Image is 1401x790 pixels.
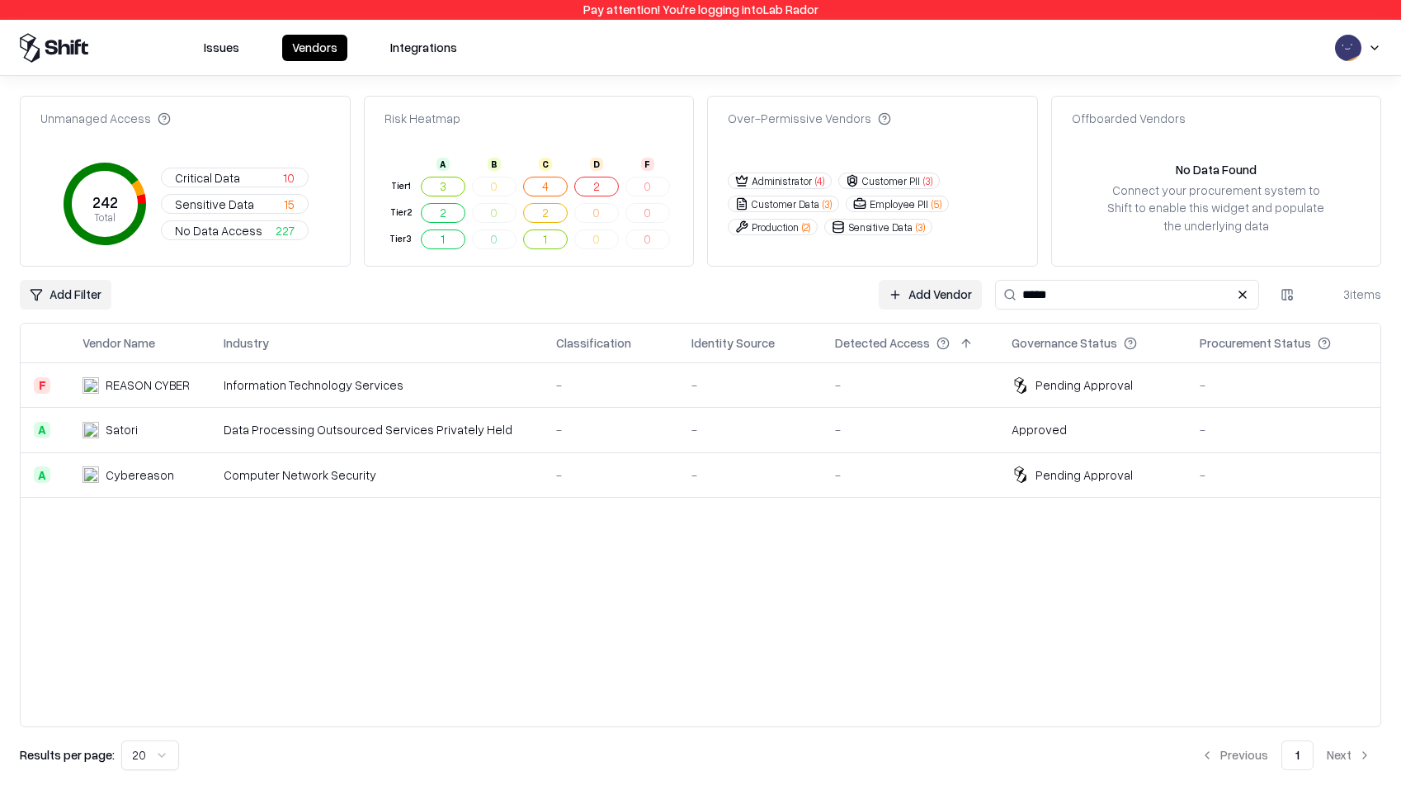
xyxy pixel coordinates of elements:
button: 2 [574,177,619,196]
span: 15 [284,196,295,213]
div: - [1200,421,1367,438]
div: No Data Found [1176,161,1257,178]
div: Identity Source [691,334,775,352]
button: 2 [421,203,465,223]
div: Tier 3 [388,232,414,246]
button: 3 [421,177,465,196]
div: F [641,158,654,171]
div: - [556,376,665,394]
div: - [1200,466,1367,484]
button: 4 [523,177,568,196]
button: 1 [1281,740,1314,770]
div: - [835,376,985,394]
img: Cybereason [83,466,99,483]
div: Tier 2 [388,206,414,220]
div: Industry [224,334,269,352]
div: Tier 1 [388,179,414,193]
span: ( 3 ) [823,197,832,211]
button: No Data Access227 [161,220,309,240]
img: Satori [83,422,99,438]
div: Over-Permissive Vendors [728,110,891,127]
div: Governance Status [1012,334,1117,352]
div: - [556,421,665,438]
div: - [835,421,985,438]
div: - [691,421,809,438]
img: REASON CYBER [83,377,99,394]
span: ( 3 ) [923,174,932,188]
nav: pagination [1191,740,1381,770]
div: Data Processing Outsourced Services Privately Held [224,421,530,438]
div: A [34,466,50,483]
button: 1 [523,229,568,249]
span: Critical Data [175,169,240,187]
div: C [539,158,552,171]
button: 1 [421,229,465,249]
button: Issues [194,35,249,61]
div: Risk Heatmap [384,110,460,127]
div: - [691,466,809,484]
div: Unmanaged Access [40,110,171,127]
button: Customer Data(3) [728,196,839,212]
div: D [590,158,603,171]
span: 227 [276,222,295,239]
button: Administrator(4) [728,173,832,189]
div: Satori [106,421,138,438]
tspan: Total [94,211,116,225]
button: Add Filter [20,280,111,310]
div: Approved [1012,421,1067,438]
div: Pending Approval [1035,376,1133,394]
div: Detected Access [835,334,930,352]
div: A [436,158,450,171]
button: 2 [523,203,568,223]
span: ( 4 ) [815,174,824,188]
div: Classification [556,334,631,352]
div: REASON CYBER [106,376,190,394]
button: Customer PII(3) [838,173,940,189]
span: ( 3 ) [916,220,925,234]
span: Sensitive Data [175,196,254,213]
button: Vendors [282,35,347,61]
button: Sensitive Data15 [161,194,309,214]
div: Pending Approval [1035,466,1133,484]
button: Critical Data10 [161,168,309,187]
button: Integrations [380,35,467,61]
div: - [835,466,985,484]
div: - [1200,376,1367,394]
div: - [556,466,665,484]
div: - [691,376,809,394]
button: Production(2) [728,219,818,235]
div: B [488,158,501,171]
div: Offboarded Vendors [1072,110,1186,127]
div: Cybereason [106,466,174,484]
a: Add Vendor [879,280,982,310]
div: Information Technology Services [224,376,530,394]
div: A [34,422,50,438]
span: 10 [283,169,295,187]
button: Sensitive Data(3) [824,219,932,235]
span: No Data Access [175,222,262,239]
div: Vendor Name [83,334,155,352]
tspan: 242 [92,193,117,211]
button: Employee PII(5) [846,196,949,212]
p: Results per page: [20,746,115,764]
div: Procurement Status [1200,334,1311,352]
div: 3 items [1315,286,1381,303]
div: Connect your procurement system to Shift to enable this widget and populate the underlying data [1105,182,1328,234]
span: ( 2 ) [802,220,810,234]
span: ( 5 ) [932,197,941,211]
div: Computer Network Security [224,466,530,484]
div: F [34,377,50,394]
